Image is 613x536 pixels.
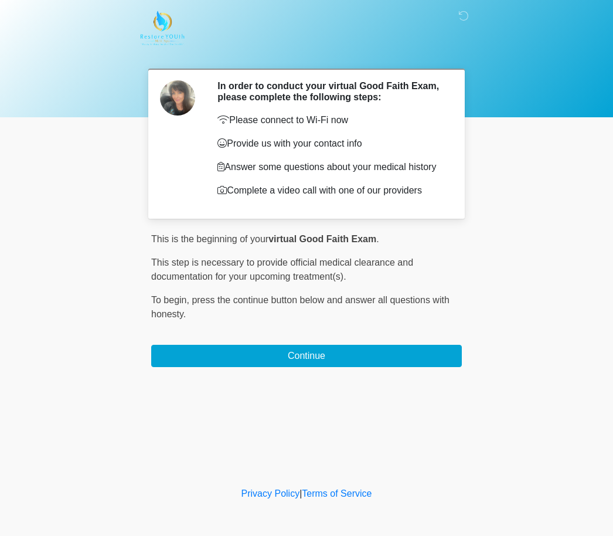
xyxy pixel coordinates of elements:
[376,234,379,244] span: .
[217,80,444,103] h2: In order to conduct your virtual Good Faith Exam, please complete the following steps:
[217,160,444,174] p: Answer some questions about your medical history
[151,295,192,305] span: To begin,
[302,488,372,498] a: Terms of Service
[151,345,462,367] button: Continue
[217,113,444,127] p: Please connect to Wi-Fi now
[217,137,444,151] p: Provide us with your contact info
[151,295,449,319] span: press the continue button below and answer all questions with honesty.
[151,257,413,281] span: This step is necessary to provide official medical clearance and documentation for your upcoming ...
[160,80,195,116] img: Agent Avatar
[299,488,302,498] a: |
[217,184,444,198] p: Complete a video call with one of our providers
[241,488,300,498] a: Privacy Policy
[268,234,376,244] strong: virtual Good Faith Exam
[151,234,268,244] span: This is the beginning of your
[139,9,185,48] img: Restore YOUth Med Spa Logo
